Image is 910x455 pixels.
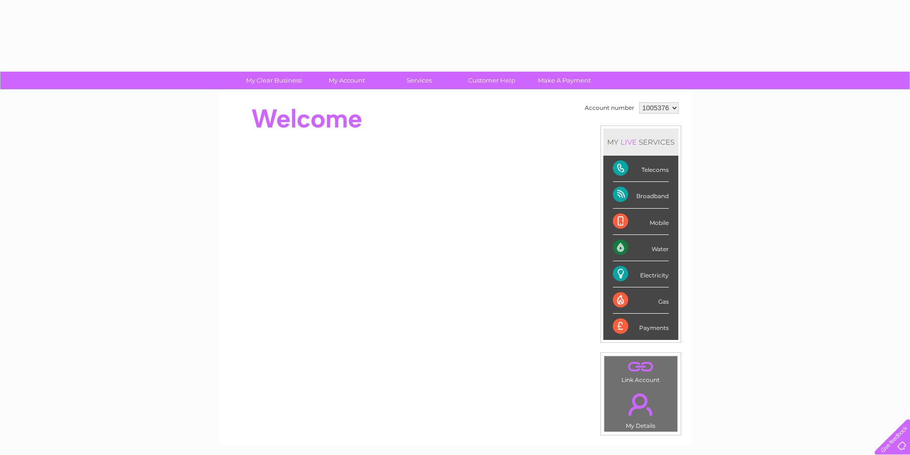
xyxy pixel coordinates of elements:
div: Gas [613,287,669,314]
td: Link Account [604,356,678,386]
div: Payments [613,314,669,339]
div: MY SERVICES [603,128,678,156]
a: Make A Payment [525,72,604,89]
div: Mobile [613,209,669,235]
div: Electricity [613,261,669,287]
td: My Details [604,385,678,432]
a: . [607,388,675,421]
td: Account number [582,100,637,116]
div: Broadband [613,182,669,208]
a: . [607,359,675,375]
a: Customer Help [452,72,531,89]
a: Services [380,72,459,89]
div: Telecoms [613,156,669,182]
a: My Clear Business [235,72,313,89]
div: LIVE [619,138,639,147]
div: Water [613,235,669,261]
a: My Account [307,72,386,89]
